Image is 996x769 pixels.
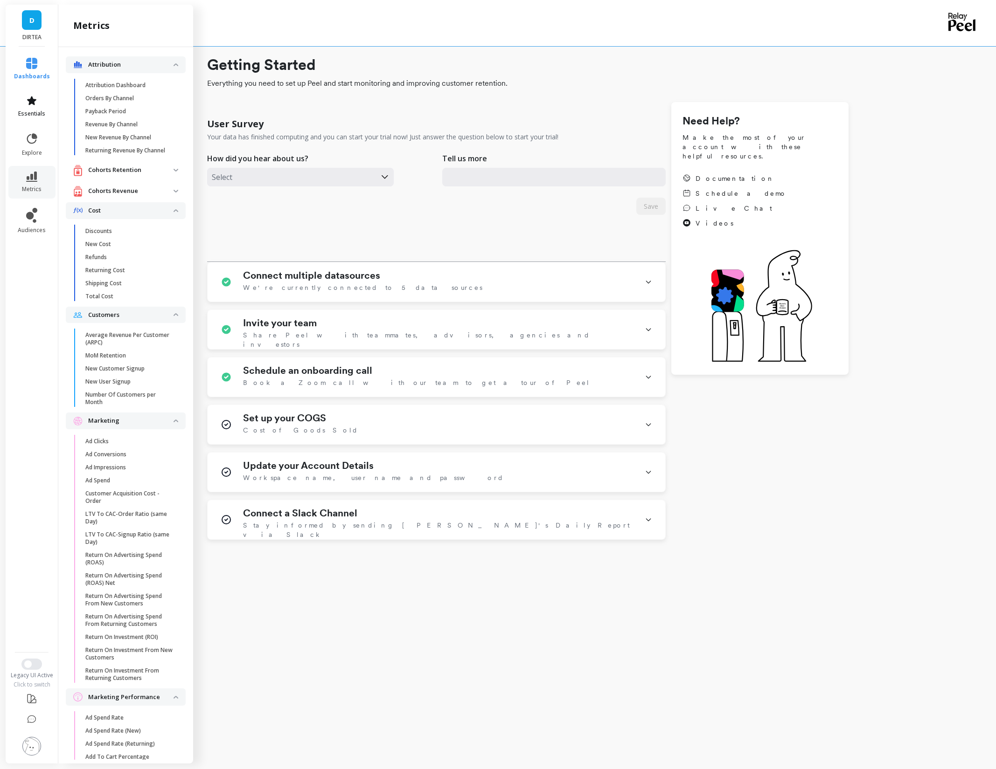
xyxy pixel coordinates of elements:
img: down caret icon [174,419,178,422]
p: Average Revenue Per Customer (ARPC) [85,331,174,346]
p: New Revenue By Channel [85,134,151,141]
p: Ad Spend Rate (Returning) [85,740,155,748]
span: Schedule a demo [696,189,787,198]
span: metrics [22,185,42,193]
p: Attribution Dashboard [85,82,146,89]
span: Cost of Goods Sold [243,426,358,435]
p: Return On Advertising Spend From Returning Customers [85,613,174,628]
p: Cost [88,206,174,215]
p: New Cost [85,240,111,248]
p: MoM Retention [85,352,126,359]
h2: metrics [73,19,110,32]
p: Cohorts Retention [88,165,174,175]
p: Ad Spend Rate (New) [85,727,141,735]
span: D [29,15,35,26]
p: Ad Spend Rate [85,714,124,721]
p: Ad Impressions [85,464,126,471]
a: Documentation [683,174,787,183]
p: Return On Investment From Returning Customers [85,667,174,682]
h1: Set up your COGS [243,412,326,424]
p: Ad Clicks [85,438,109,445]
p: Marketing [88,416,174,426]
h1: User Survey [207,117,264,130]
img: down caret icon [174,209,178,212]
img: navigation item icon [73,165,83,176]
p: Attribution [88,60,174,69]
p: Shipping Cost [85,280,122,287]
h1: Schedule an onboarding call [243,365,372,376]
div: Legacy UI Active [5,672,59,679]
img: navigation item icon [73,312,83,318]
img: profile picture [22,737,41,755]
p: Return On Advertising Spend (ROAS) [85,551,174,566]
p: Add To Cart Percentage [85,753,149,761]
p: Customer Acquisition Cost - Order [85,490,174,505]
p: Return On Advertising Spend From New Customers [85,592,174,607]
p: How did you hear about us? [207,153,308,164]
p: Payback Period [85,108,126,115]
span: Videos [696,219,733,228]
h1: Connect a Slack Channel [243,508,357,519]
span: essentials [18,110,45,117]
p: Your data has finished computing and you can start your trial now! Just answer the question below... [207,132,558,142]
p: Refunds [85,254,107,261]
p: Orders By Channel [85,95,134,102]
p: Marketing Performance [88,693,174,702]
p: Cohorts Revenue [88,186,174,196]
span: Live Chat [696,204,772,213]
img: navigation item icon [73,416,83,426]
span: Everything you need to set up Peel and start monitoring and improving customer retention. [207,78,849,89]
img: navigation item icon [73,207,83,213]
a: Videos [683,219,787,228]
span: We're currently connected to 5 data sources [243,283,482,292]
p: Returning Cost [85,267,125,274]
h1: Invite your team [243,317,317,329]
p: DIRTEA [15,34,49,41]
span: audiences [18,227,46,234]
p: New Customer Signup [85,365,145,372]
p: Number Of Customers per Month [85,391,174,406]
span: explore [22,149,42,157]
p: Return On Advertising Spend (ROAS) Net [85,572,174,587]
span: Documentation [696,174,775,183]
img: down caret icon [174,313,178,316]
img: down caret icon [174,63,178,66]
p: Total Cost [85,293,113,300]
h1: Connect multiple datasources [243,270,380,281]
a: Schedule a demo [683,189,787,198]
p: Return On Investment (ROI) [85,633,158,641]
p: Tell us more [442,153,487,164]
p: Discounts [85,227,112,235]
div: Click to switch [5,681,59,688]
img: down caret icon [174,169,178,172]
p: Return On Investment From New Customers [85,646,174,661]
p: Ad Spend [85,477,110,484]
span: dashboards [14,73,50,80]
h1: Getting Started [207,54,849,76]
span: Workspace name, user name and password [243,473,504,482]
p: LTV To CAC-Signup Ratio (same Day) [85,531,174,546]
span: Stay informed by sending [PERSON_NAME]'s Daily Report via Slack [243,521,634,539]
span: Book a Zoom call with our team to get a tour of Peel [243,378,590,387]
span: Share Peel with teammates, advisors, agencies and investors [243,330,634,349]
p: New User Signup [85,378,131,385]
span: Make the most of your account with these helpful resources. [683,133,837,161]
h1: Update your Account Details [243,460,374,471]
img: navigation item icon [73,185,83,197]
p: LTV To CAC-Order Ratio (same Day) [85,510,174,525]
img: navigation item icon [73,692,83,702]
p: Revenue By Channel [85,121,138,128]
p: Returning Revenue By Channel [85,147,165,154]
img: down caret icon [174,696,178,699]
p: Ad Conversions [85,451,126,458]
img: down caret icon [174,190,178,192]
img: navigation item icon [73,61,83,69]
button: Switch to New UI [21,659,42,670]
h1: Need Help? [683,113,837,129]
p: Customers [88,310,174,320]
